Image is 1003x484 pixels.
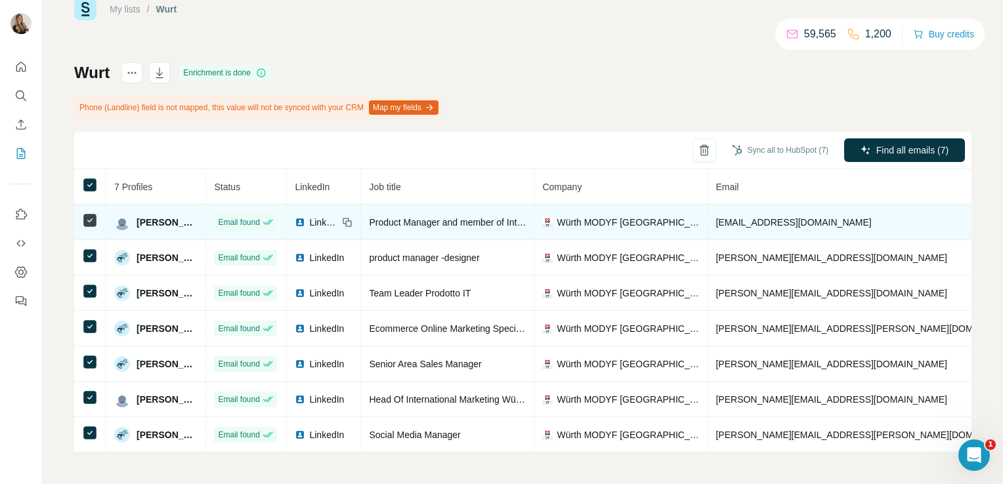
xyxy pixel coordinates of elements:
span: Würth MODYF [GEOGRAPHIC_DATA] [557,393,699,406]
img: company-logo [542,288,553,298]
button: Quick start [11,55,32,79]
a: My lists [110,4,140,14]
span: Würth MODYF [GEOGRAPHIC_DATA] [557,251,699,264]
button: Feedback [11,289,32,313]
span: LinkedIn [295,182,330,192]
p: 59,565 [804,26,836,42]
span: Find all emails (7) [876,144,949,157]
button: actions [121,62,142,83]
span: Email [715,182,738,192]
button: Search [11,84,32,108]
img: Avatar [114,356,130,372]
span: LinkedIn [309,216,338,229]
span: Email found [218,287,259,299]
img: Avatar [114,427,130,443]
span: LinkedIn [309,287,344,300]
img: company-logo [542,359,553,369]
span: LinkedIn [309,251,344,264]
span: [PERSON_NAME] [137,428,198,441]
div: Enrichment is done [179,65,270,81]
img: company-logo [542,430,553,440]
span: [PERSON_NAME] [137,322,198,335]
button: Use Surfe API [11,232,32,255]
span: [PERSON_NAME] [137,393,198,406]
img: Avatar [114,321,130,336]
h1: Wurt [74,62,110,83]
span: Senior Area Sales Manager [369,359,481,369]
span: Status [214,182,240,192]
img: Avatar [114,214,130,230]
span: Head Of International Marketing Würth MODYF Group [369,394,590,405]
img: Avatar [114,392,130,407]
img: company-logo [542,323,553,334]
span: 7 Profiles [114,182,152,192]
button: Buy credits [913,25,974,43]
span: LinkedIn [309,393,344,406]
button: Find all emails (7) [844,138,965,162]
img: company-logo [542,394,553,405]
button: Sync all to HubSpot (7) [723,140,838,160]
span: [PERSON_NAME][EMAIL_ADDRESS][DOMAIN_NAME] [715,394,947,405]
span: Social Media Manager [369,430,460,440]
span: Würth MODYF [GEOGRAPHIC_DATA] [557,322,699,335]
span: Würth MODYF [GEOGRAPHIC_DATA] [557,287,699,300]
span: Team Leader Prodotto IT [369,288,471,298]
span: Product Manager and member of International Sustainability board [369,217,639,228]
img: LinkedIn logo [295,323,305,334]
span: Email found [218,323,259,334]
img: company-logo [542,252,553,263]
span: Email found [218,393,259,405]
button: Enrich CSV [11,113,32,136]
div: Wurt [156,3,177,16]
span: Email found [218,358,259,370]
span: [PERSON_NAME] [137,251,198,264]
img: LinkedIn logo [295,430,305,440]
span: [EMAIL_ADDRESS][DOMAIN_NAME] [715,217,871,228]
img: LinkedIn logo [295,359,305,369]
span: Email found [218,216,259,228]
span: LinkedIn [309,357,344,371]
span: Company [542,182,582,192]
li: / [147,3,150,16]
img: Avatar [114,285,130,301]
span: [PERSON_NAME] [137,216,198,229]
button: Use Surfe on LinkedIn [11,203,32,226]
img: Avatar [114,250,130,266]
span: Ecommerce Online Marketing Specialist [369,323,532,334]
button: My lists [11,142,32,165]
span: [PERSON_NAME][EMAIL_ADDRESS][DOMAIN_NAME] [715,359,947,369]
span: [PERSON_NAME] [137,287,198,300]
span: LinkedIn [309,322,344,335]
img: company-logo [542,217,553,228]
span: product manager -designer [369,252,479,263]
span: [PERSON_NAME][EMAIL_ADDRESS][DOMAIN_NAME] [715,252,947,263]
span: Email found [218,429,259,441]
span: Würth MODYF [GEOGRAPHIC_DATA] [557,428,699,441]
div: Phone (Landline) field is not mapped, this value will not be synced with your CRM [74,96,441,119]
img: LinkedIn logo [295,394,305,405]
img: LinkedIn logo [295,288,305,298]
span: [PERSON_NAME] [137,357,198,371]
span: Job title [369,182,400,192]
span: LinkedIn [309,428,344,441]
img: LinkedIn logo [295,217,305,228]
span: 1 [985,439,996,450]
p: 1,200 [865,26,891,42]
span: Email found [218,252,259,264]
button: Dashboard [11,260,32,284]
img: Avatar [11,13,32,34]
iframe: Intercom live chat [958,439,990,471]
button: Map my fields [369,100,438,115]
span: [PERSON_NAME][EMAIL_ADDRESS][DOMAIN_NAME] [715,288,947,298]
span: Würth MODYF [GEOGRAPHIC_DATA] [557,357,699,371]
span: Würth MODYF [GEOGRAPHIC_DATA] [557,216,699,229]
img: LinkedIn logo [295,252,305,263]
